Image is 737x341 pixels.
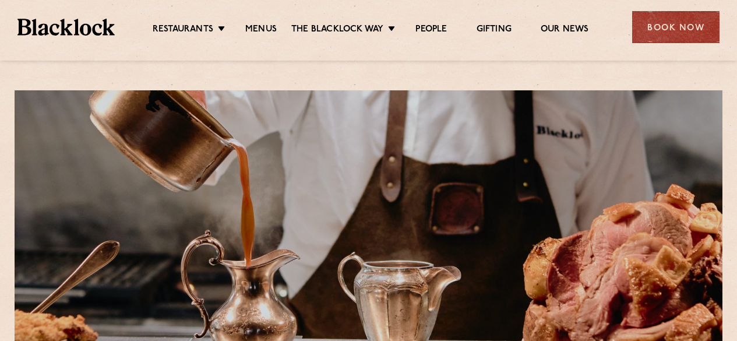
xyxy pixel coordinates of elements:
a: Menus [245,24,277,37]
a: The Blacklock Way [291,24,383,37]
a: Gifting [477,24,512,37]
a: Our News [541,24,589,37]
img: BL_Textured_Logo-footer-cropped.svg [17,19,115,35]
a: People [415,24,447,37]
a: Restaurants [153,24,213,37]
div: Book Now [632,11,720,43]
